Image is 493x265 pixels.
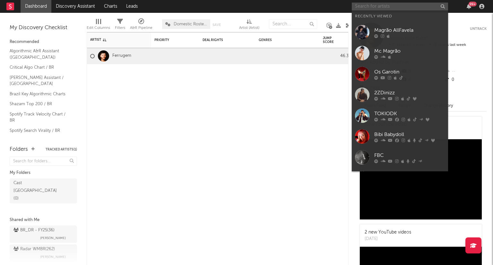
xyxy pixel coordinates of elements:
[87,24,110,32] div: Edit Columns
[174,22,207,26] span: Domestic Roster Review - Priority
[112,53,131,59] a: Ferrugem
[10,111,71,124] a: Spotify Track Velocity Chart / BR
[470,26,487,32] button: Untrack
[374,89,445,97] div: 2ZDinizz
[10,24,77,32] div: My Discovery Checklist
[10,90,71,98] a: Brazil Key Algorithmic Charts
[444,67,487,76] div: --
[444,76,487,84] div: 0
[352,3,448,11] input: Search for artists
[374,47,445,55] div: Mc Magrão
[115,24,125,32] div: Filters
[355,13,445,20] div: Recently Viewed
[365,229,411,236] div: 2 new YouTube videos
[323,36,339,44] div: Jump Score
[10,74,71,87] a: [PERSON_NAME] Assistant / [GEOGRAPHIC_DATA]
[13,245,55,253] div: Radar WMBR ( 262 )
[212,23,221,27] button: Save
[203,38,236,42] div: Deal Rights
[10,47,71,61] a: Algorithmic A&R Assistant ([GEOGRAPHIC_DATA])
[352,22,448,43] a: Magrão AllFavela
[352,168,448,189] a: Mainstreet
[10,146,28,153] div: Folders
[10,244,77,262] a: Radar WMBR(262)[PERSON_NAME]
[323,52,349,60] div: 46.3
[10,178,77,203] a: Cast [GEOGRAPHIC_DATA](0)
[365,236,411,242] div: [DATE]
[352,105,448,126] a: TOKIODK
[10,169,77,177] div: My Folders
[259,38,300,42] div: Genres
[13,179,59,202] div: Cast [GEOGRAPHIC_DATA] ( 0 )
[352,147,448,168] a: FBC
[90,38,138,42] div: Artist
[10,226,77,243] a: BR_DR - FY25(36)[PERSON_NAME]
[269,19,317,29] input: Search...
[352,126,448,147] a: Bibi Babydoll
[130,16,152,35] div: A&R Pipeline
[10,127,71,134] a: Spotify Search Virality / BR
[352,84,448,105] a: 2ZDinizz
[374,131,445,138] div: Bibi Babydoll
[239,16,259,35] div: Artist (Artist)
[374,68,445,76] div: Os Garotin
[46,148,77,151] button: Tracked Artists(1)
[10,216,77,224] div: Shared with Me
[352,64,448,84] a: Os Garotin
[154,38,180,42] div: Priority
[469,2,477,6] div: 99 +
[87,16,110,35] div: Edit Columns
[40,234,66,242] span: [PERSON_NAME]
[374,151,445,159] div: FBC
[10,38,77,46] div: Recommended
[10,157,77,166] input: Search for folders...
[13,227,55,234] div: BR_DR - FY25 ( 36 )
[352,43,448,64] a: Mc Magrão
[115,16,125,35] div: Filters
[239,24,259,32] div: Artist (Artist)
[467,4,471,9] button: 99+
[10,64,71,71] a: Critical Algo Chart / BR
[10,100,71,107] a: Shazam Top 200 / BR
[130,24,152,32] div: A&R Pipeline
[374,26,445,34] div: Magrão AllFavela
[374,110,445,117] div: TOKIODK
[40,253,66,261] span: [PERSON_NAME]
